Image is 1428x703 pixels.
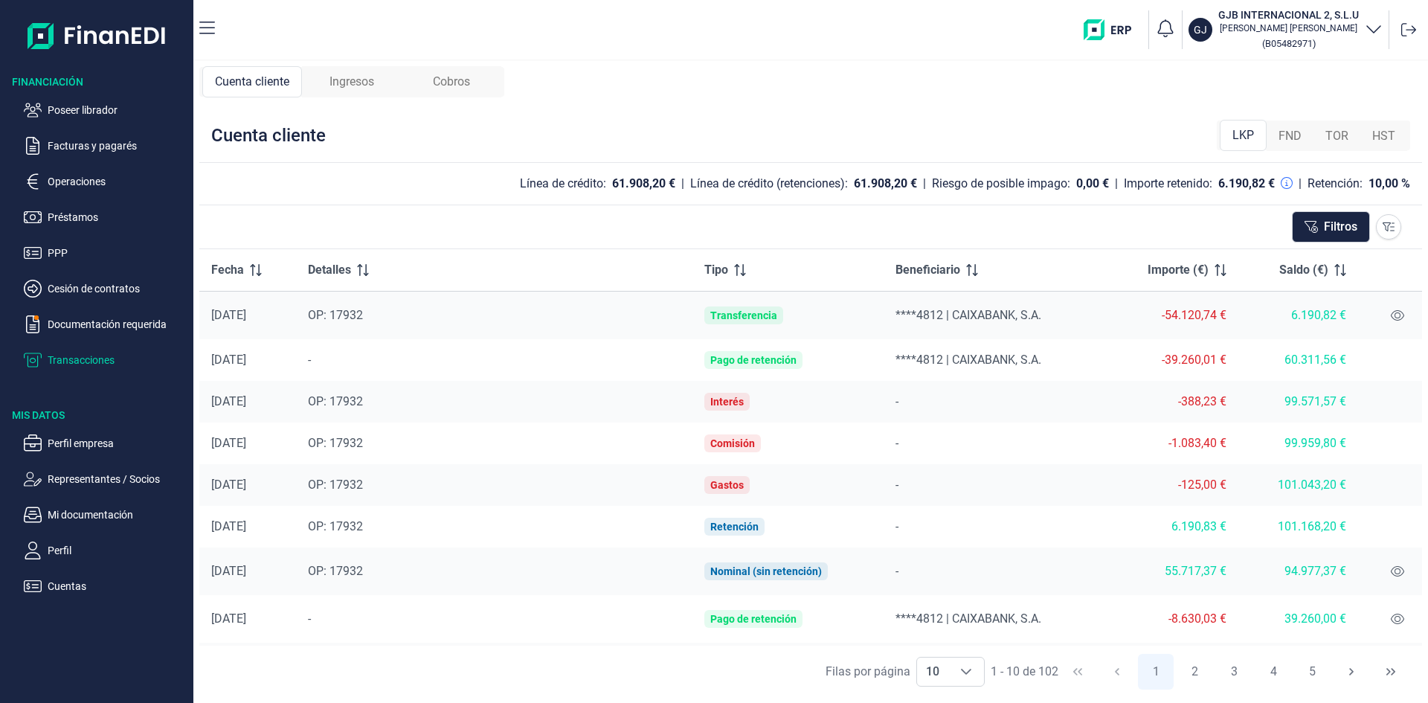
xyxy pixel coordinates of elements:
[211,519,284,534] div: [DATE]
[24,542,187,559] button: Perfil
[895,611,1041,626] span: ****4812 | CAIXABANK, S.A.
[1308,176,1363,191] div: Retención:
[48,506,187,524] p: Mi documentación
[24,280,187,298] button: Cesión de contratos
[1218,22,1359,34] p: [PERSON_NAME] [PERSON_NAME]
[923,175,926,193] div: |
[308,436,363,450] span: OP: 17932
[1250,478,1346,492] div: 101.043,20 €
[329,73,374,91] span: Ingresos
[48,137,187,155] p: Facturas y pagarés
[1116,308,1226,323] div: -54.120,74 €
[211,394,284,409] div: [DATE]
[1360,121,1407,151] div: HST
[28,12,167,60] img: Logo de aplicación
[932,176,1070,191] div: Riesgo de posible impago:
[1099,654,1135,690] button: Previous Page
[24,173,187,190] button: Operaciones
[1250,394,1346,409] div: 99.571,57 €
[48,577,187,595] p: Cuentas
[48,470,187,488] p: Representantes / Socios
[1250,611,1346,626] div: 39.260,00 €
[48,280,187,298] p: Cesión de contratos
[1292,211,1370,243] button: Filtros
[895,261,960,279] span: Beneficiario
[302,66,402,97] div: Ingresos
[1115,175,1118,193] div: |
[895,436,898,450] span: -
[710,565,822,577] div: Nominal (sin retención)
[1250,519,1346,534] div: 101.168,20 €
[1218,7,1359,22] h3: GJB INTERNACIONAL 2, S.L.U
[215,73,289,91] span: Cuenta cliente
[710,309,777,321] div: Transferencia
[202,66,302,97] div: Cuenta cliente
[1116,394,1226,409] div: -388,23 €
[710,613,797,625] div: Pago de retención
[1250,308,1346,323] div: 6.190,82 €
[1372,127,1395,145] span: HST
[1116,564,1226,579] div: 55.717,37 €
[704,261,728,279] span: Tipo
[1313,121,1360,151] div: TOR
[1250,564,1346,579] div: 94.977,37 €
[308,308,363,322] span: OP: 17932
[24,315,187,333] button: Documentación requerida
[948,658,984,686] div: Choose
[1116,611,1226,626] div: -8.630,03 €
[48,173,187,190] p: Operaciones
[710,437,755,449] div: Comisión
[826,663,910,681] div: Filas por página
[690,176,848,191] div: Línea de crédito (retenciones):
[24,101,187,119] button: Poseer librador
[24,208,187,226] button: Préstamos
[211,436,284,451] div: [DATE]
[24,577,187,595] button: Cuentas
[48,208,187,226] p: Préstamos
[1177,654,1213,690] button: Page 2
[710,354,797,366] div: Pago de retención
[24,470,187,488] button: Representantes / Socios
[1262,38,1316,49] small: Copiar cif
[1232,126,1254,144] span: LKP
[433,73,470,91] span: Cobros
[1116,353,1226,367] div: -39.260,01 €
[211,478,284,492] div: [DATE]
[1220,120,1267,151] div: LKP
[308,519,363,533] span: OP: 17932
[308,611,311,626] span: -
[917,658,948,686] span: 10
[1279,261,1328,279] span: Saldo (€)
[895,394,898,408] span: -
[991,666,1058,678] span: 1 - 10 de 102
[710,396,744,408] div: Interés
[308,353,311,367] span: -
[895,308,1041,322] span: ****4812 | CAIXABANK, S.A.
[895,564,898,578] span: -
[681,175,684,193] div: |
[1255,654,1291,690] button: Page 4
[1189,7,1383,52] button: GJGJB INTERNACIONAL 2, S.L.U[PERSON_NAME] [PERSON_NAME](B05482971)
[48,542,187,559] p: Perfil
[1295,654,1331,690] button: Page 5
[48,351,187,369] p: Transacciones
[1138,654,1174,690] button: Page 1
[211,308,284,323] div: [DATE]
[211,564,284,579] div: [DATE]
[1116,436,1226,451] div: -1.083,40 €
[1116,519,1226,534] div: 6.190,83 €
[48,244,187,262] p: PPP
[308,394,363,408] span: OP: 17932
[1279,127,1302,145] span: FND
[1076,176,1109,191] div: 0,00 €
[1194,22,1207,37] p: GJ
[24,137,187,155] button: Facturas y pagarés
[1267,121,1313,151] div: FND
[612,176,675,191] div: 61.908,20 €
[895,353,1041,367] span: ****4812 | CAIXABANK, S.A.
[710,521,759,533] div: Retención
[895,478,898,492] span: -
[895,519,898,533] span: -
[1334,654,1369,690] button: Next Page
[520,176,606,191] div: Línea de crédito:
